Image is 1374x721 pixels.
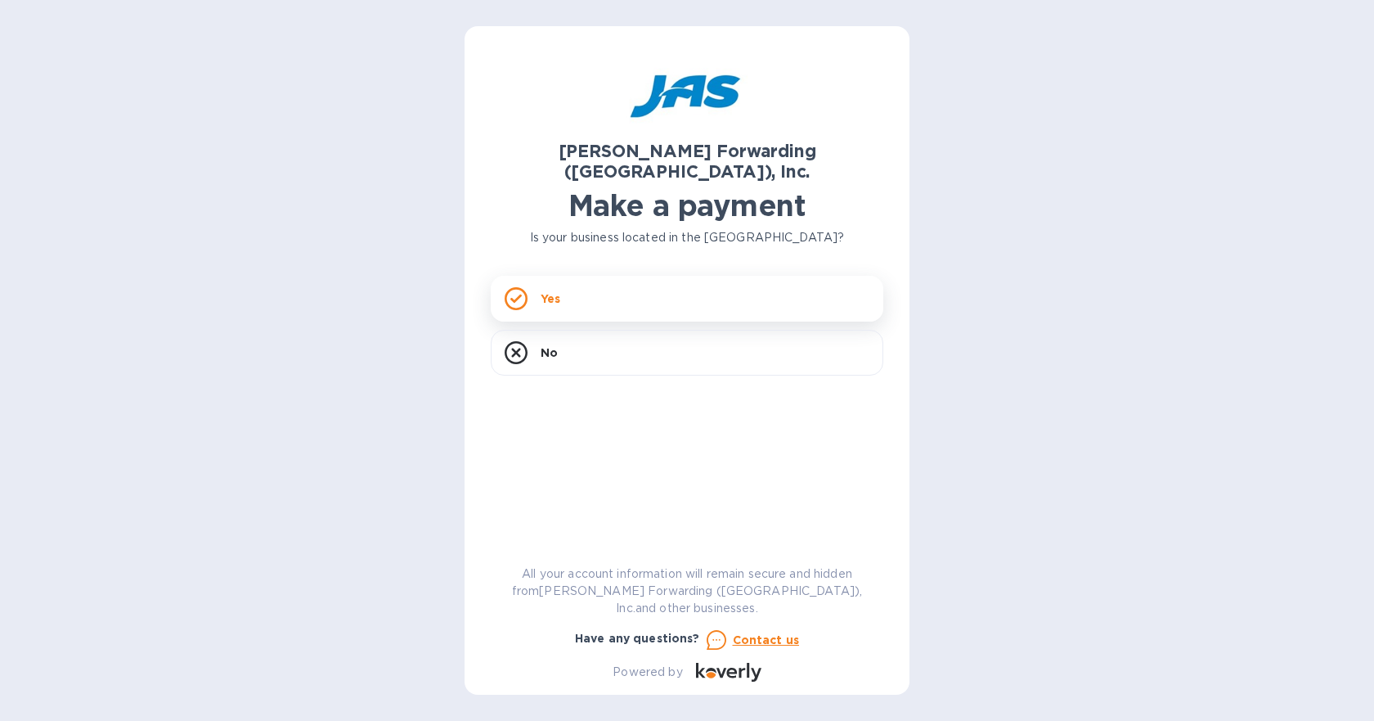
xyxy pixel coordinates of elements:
[559,141,816,182] b: [PERSON_NAME] Forwarding ([GEOGRAPHIC_DATA]), Inc.
[733,633,800,647] u: Contact us
[541,345,558,361] p: No
[491,566,883,617] p: All your account information will remain secure and hidden from [PERSON_NAME] Forwarding ([GEOGRA...
[613,664,682,681] p: Powered by
[491,229,883,246] p: Is your business located in the [GEOGRAPHIC_DATA]?
[541,291,560,307] p: Yes
[491,188,883,223] h1: Make a payment
[575,632,700,645] b: Have any questions?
